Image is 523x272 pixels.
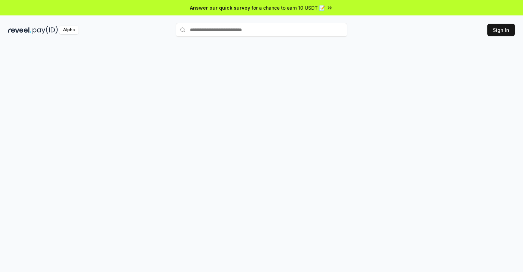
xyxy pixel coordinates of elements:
[8,26,31,34] img: reveel_dark
[33,26,58,34] img: pay_id
[190,4,250,11] span: Answer our quick survey
[59,26,78,34] div: Alpha
[252,4,325,11] span: for a chance to earn 10 USDT 📝
[487,24,515,36] button: Sign In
